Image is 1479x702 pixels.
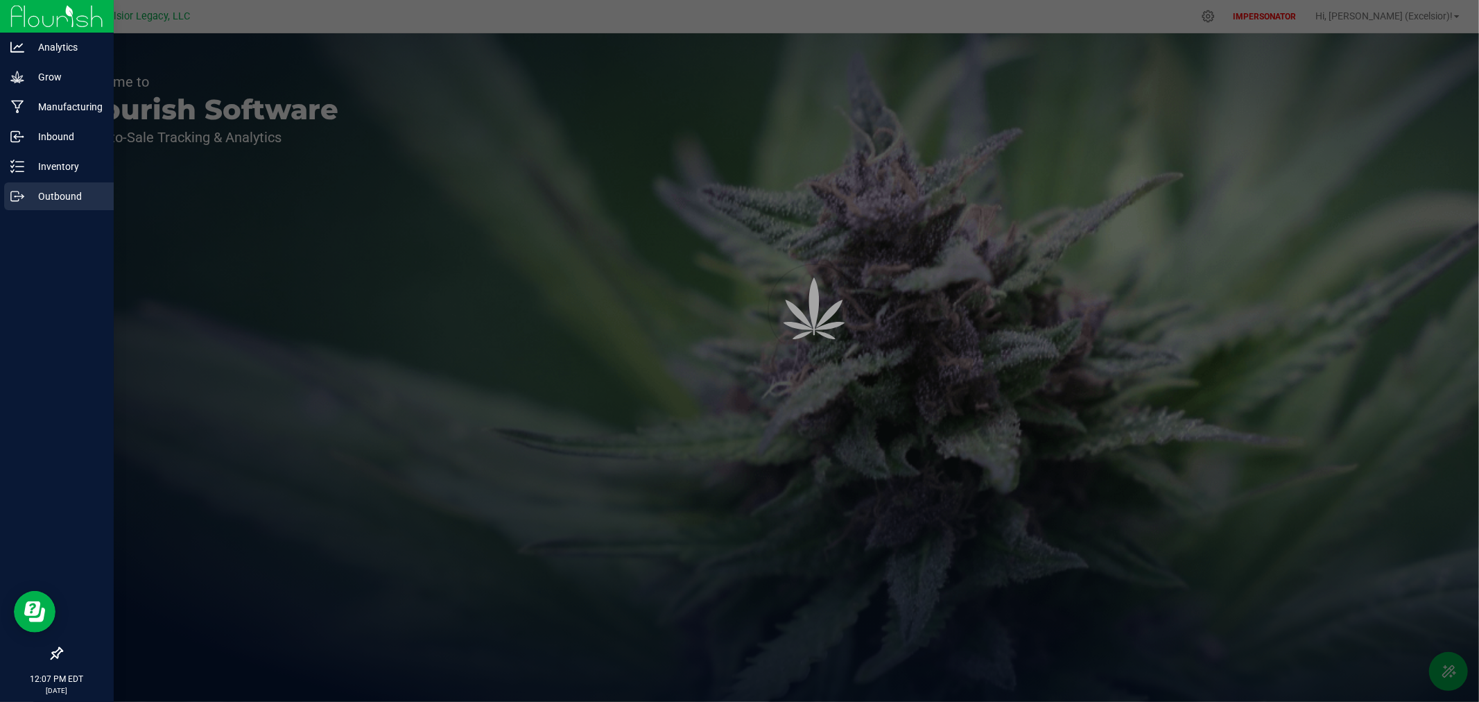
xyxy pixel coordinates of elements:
[24,99,107,115] p: Manufacturing
[10,100,24,114] inline-svg: Manufacturing
[6,673,107,685] p: 12:07 PM EDT
[10,130,24,144] inline-svg: Inbound
[10,40,24,54] inline-svg: Analytics
[10,160,24,173] inline-svg: Inventory
[10,189,24,203] inline-svg: Outbound
[14,591,55,633] iframe: Resource center
[24,39,107,55] p: Analytics
[10,70,24,84] inline-svg: Grow
[24,69,107,85] p: Grow
[24,128,107,145] p: Inbound
[24,188,107,205] p: Outbound
[6,685,107,696] p: [DATE]
[24,158,107,175] p: Inventory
